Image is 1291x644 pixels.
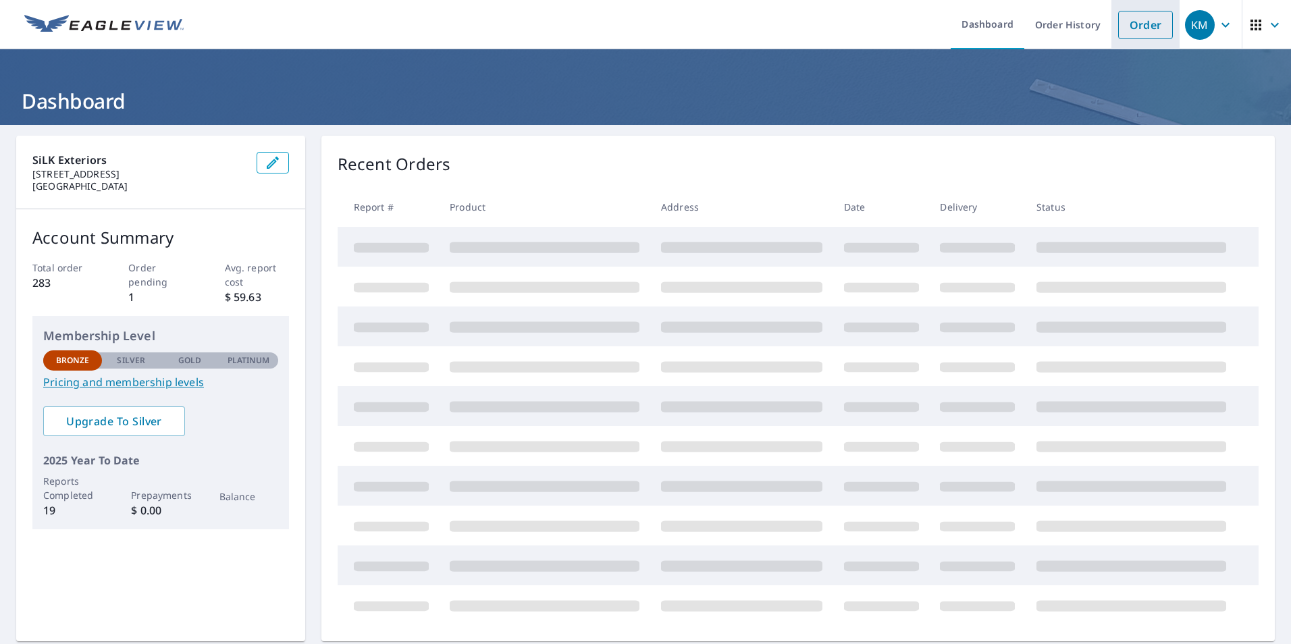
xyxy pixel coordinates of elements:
[338,152,451,176] p: Recent Orders
[178,354,201,367] p: Gold
[338,187,440,227] th: Report #
[131,502,190,518] p: $ 0.00
[56,354,90,367] p: Bronze
[32,152,246,168] p: SiLK Exteriors
[225,261,289,289] p: Avg. report cost
[1118,11,1173,39] a: Order
[24,15,184,35] img: EV Logo
[32,168,246,180] p: [STREET_ADDRESS]
[32,261,97,275] p: Total order
[32,275,97,291] p: 283
[128,261,192,289] p: Order pending
[439,187,650,227] th: Product
[833,187,930,227] th: Date
[43,474,102,502] p: Reports Completed
[228,354,270,367] p: Platinum
[43,327,278,345] p: Membership Level
[43,374,278,390] a: Pricing and membership levels
[225,289,289,305] p: $ 59.63
[929,187,1026,227] th: Delivery
[32,180,246,192] p: [GEOGRAPHIC_DATA]
[43,406,185,436] a: Upgrade To Silver
[128,289,192,305] p: 1
[1026,187,1237,227] th: Status
[43,452,278,468] p: 2025 Year To Date
[16,87,1275,115] h1: Dashboard
[131,488,190,502] p: Prepayments
[43,502,102,518] p: 19
[32,225,289,250] p: Account Summary
[650,187,833,227] th: Address
[54,414,174,429] span: Upgrade To Silver
[1185,10,1215,40] div: KM
[219,489,278,504] p: Balance
[117,354,145,367] p: Silver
